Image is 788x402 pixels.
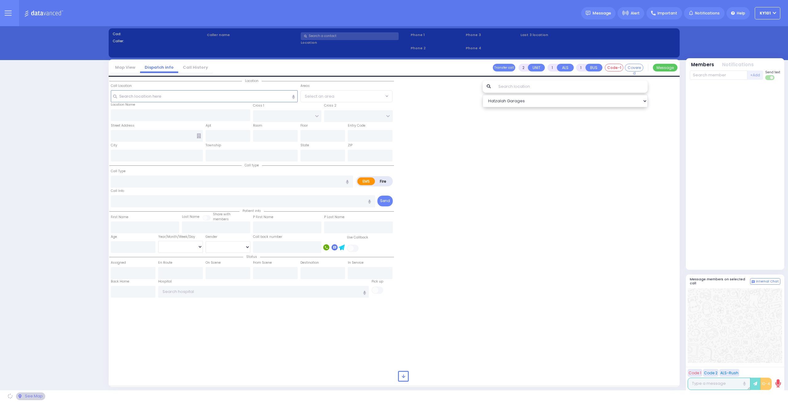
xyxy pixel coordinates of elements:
[357,177,375,185] label: EMS
[16,392,45,400] div: See map
[585,64,602,71] button: BUS
[690,71,747,80] input: Search member
[111,90,298,102] input: Search location here
[206,260,221,265] label: On Scene
[347,235,368,240] label: Use Callback
[466,46,519,51] span: Phone 4
[111,123,135,128] label: Street Address
[631,10,640,16] span: Alert
[765,70,780,75] span: Send text
[24,9,65,17] img: Logo
[111,215,128,220] label: First Name
[158,286,369,298] input: Search hospital
[158,260,172,265] label: En Route
[324,215,344,220] label: P Last Name
[140,64,178,70] a: Dispatch info
[253,215,273,220] label: P First Name
[324,103,336,108] label: Cross 2
[411,32,464,38] span: Phone 1
[348,143,352,148] label: ZIP
[557,64,574,71] button: ALS
[113,39,205,44] label: Caller:
[719,369,739,377] button: ALS-Rush
[111,143,117,148] label: City
[703,369,718,377] button: Code 2
[242,163,262,168] span: Call type
[158,234,203,239] div: Year/Month/Week/Day
[111,102,135,107] label: Location Name
[765,75,775,81] label: Turn off text
[253,234,282,239] label: Call back number
[411,46,464,51] span: Phone 2
[197,133,201,138] span: Other building occupants
[111,279,129,284] label: Back Home
[213,217,229,221] span: members
[242,79,262,83] span: Location
[113,31,205,37] label: Cad:
[305,93,334,99] span: Select an area
[348,123,365,128] label: Entry Code
[158,279,172,284] label: Hospital
[182,214,199,219] label: Last Name
[375,177,392,185] label: Fire
[111,234,117,239] label: Age
[111,83,132,88] label: Call Location
[300,260,319,265] label: Destination
[528,64,545,71] button: UNIT
[695,10,720,16] span: Notifications
[300,123,308,128] label: Floor
[213,212,231,217] small: Share with
[653,64,677,71] button: Message
[722,61,754,68] button: Notifications
[752,280,755,283] img: comment-alt.png
[605,64,623,71] button: Code-1
[688,369,702,377] button: Code 1
[755,7,780,19] button: KY101
[586,11,590,15] img: message.svg
[206,123,211,128] label: Apt
[377,196,393,206] button: Send
[625,64,643,71] button: Covered
[760,10,771,16] span: KY101
[253,123,262,128] label: Room
[300,143,309,148] label: State
[300,83,310,88] label: Areas
[690,277,750,285] h5: Message members on selected call
[243,254,260,259] span: Status
[750,278,780,285] button: Internal Chat
[206,143,221,148] label: Township
[521,32,598,38] label: Last 3 location
[111,64,140,70] a: Map View
[493,64,515,71] button: Transfer call
[372,279,383,284] label: Pick up
[207,32,299,38] label: Caller name
[466,32,519,38] span: Phone 3
[737,10,745,16] span: Help
[593,10,611,16] span: Message
[178,64,213,70] a: Call History
[253,260,272,265] label: From Scene
[111,260,126,265] label: Assigned
[756,279,779,284] span: Internal Chat
[253,103,264,108] label: Cross 1
[206,234,217,239] label: Gender
[348,260,364,265] label: In Service
[301,32,399,40] input: Search a contact
[111,169,126,174] label: Call Type
[239,209,264,213] span: Patient info
[691,61,714,68] button: Members
[111,189,124,193] label: Call Info
[494,80,648,93] input: Search location
[301,40,408,45] label: Location
[657,10,677,16] span: Important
